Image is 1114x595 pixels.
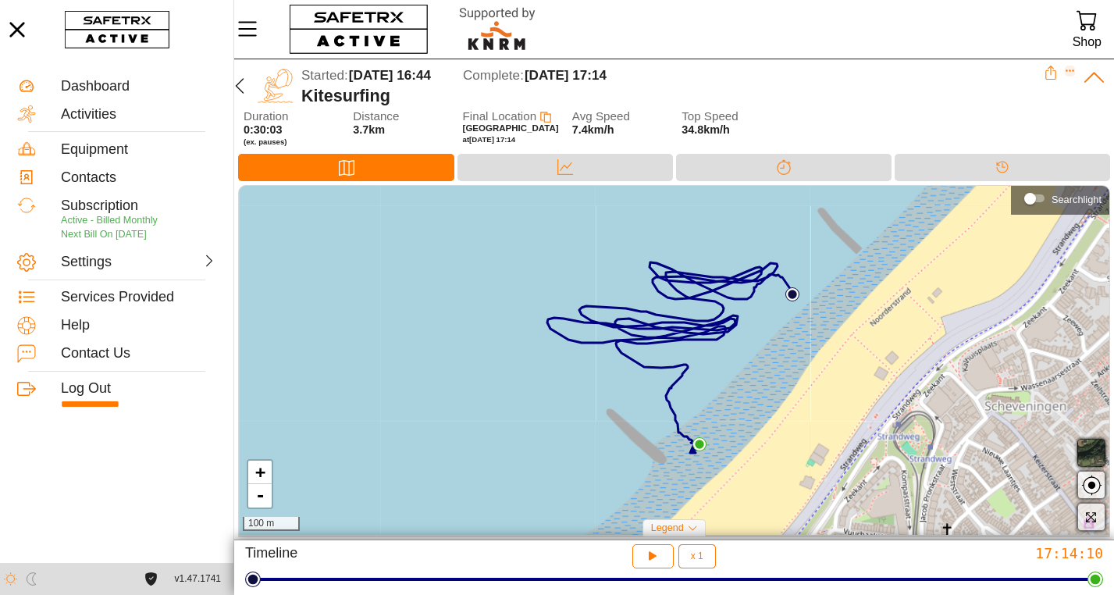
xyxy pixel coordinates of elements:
[682,110,781,123] span: Top Speed
[525,68,607,83] span: [DATE] 17:14
[61,380,216,397] div: Log Out
[244,110,343,123] span: Duration
[463,123,559,133] span: [GEOGRAPHIC_DATA]
[61,317,216,334] div: Help
[353,110,453,123] span: Distance
[248,461,272,484] a: Zoom in
[258,68,294,104] img: KITE_SURFING.svg
[61,289,216,306] div: Services Provided
[678,544,716,568] button: x 1
[17,316,36,335] img: Help.svg
[61,254,136,271] div: Settings
[61,106,216,123] div: Activities
[691,551,703,561] span: x 1
[61,141,216,159] div: Equipment
[25,572,38,586] img: ModeDark.svg
[61,215,158,226] span: Active - Billed Monthly
[682,123,730,136] span: 34.8km/h
[463,109,537,123] span: Final Location
[301,86,1044,106] div: Kitesurfing
[165,566,230,592] button: v1.47.1741
[353,123,385,136] span: 3.7km
[785,287,799,301] img: PathStart.svg
[1052,194,1102,205] div: Searchlight
[244,137,343,147] span: (ex. pauses)
[61,345,216,362] div: Contact Us
[17,344,36,363] img: ContactUs.svg
[301,68,348,83] span: Started:
[17,140,36,159] img: Equipment.svg
[17,105,36,123] img: Activities.svg
[820,544,1103,562] div: 17:14:10
[349,68,431,83] span: [DATE] 16:44
[572,110,672,123] span: Avg Speed
[676,154,892,181] div: Splits
[227,66,252,106] button: Back
[248,484,272,508] a: Zoom out
[243,517,300,531] div: 100 m
[895,154,1110,181] div: Timeline
[572,123,614,136] span: 7.4km/h
[61,78,216,95] div: Dashboard
[141,572,162,586] a: License Agreement
[1019,187,1102,210] div: Searchlight
[457,154,673,181] div: Data
[651,522,684,533] span: Legend
[17,196,36,215] img: Subscription.svg
[1065,66,1076,77] button: Expand
[234,12,273,45] button: Menu
[61,229,147,240] span: Next Bill On [DATE]
[61,169,216,187] div: Contacts
[463,68,524,83] span: Complete:
[244,123,283,136] span: 0:30:03
[175,571,221,587] span: v1.47.1741
[1073,31,1102,52] div: Shop
[441,4,553,55] img: RescueLogo.svg
[4,572,17,586] img: ModeLight.svg
[692,437,706,451] img: PathEnd.svg
[238,154,454,181] div: Map
[61,198,216,215] div: Subscription
[245,544,529,568] div: Timeline
[463,135,516,144] span: at [DATE] 17:14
